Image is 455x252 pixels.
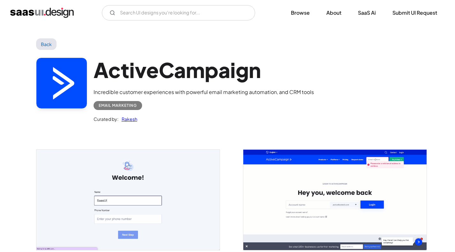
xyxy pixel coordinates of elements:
[102,5,255,20] input: Search UI designs you're looking for...
[99,102,137,109] div: Email Marketing
[102,5,255,20] form: Email Form
[243,150,427,250] img: 641174e33b3a84033d21a51d_ActiveCampaign%20-%20Email%20Marketing%20Sign%20up%20.png
[350,6,383,20] a: SaaS Ai
[36,150,220,250] img: 641174e346defb652b031e03_ActiveCampaign%20-%20Email%20Marketing%20Welcome.png
[243,150,427,250] a: open lightbox
[283,6,317,20] a: Browse
[94,115,118,123] div: Curated by:
[94,58,314,82] h1: ActiveCampaign
[385,6,445,20] a: Submit UI Request
[94,88,314,96] div: Incredible customer experiences with powerful email marketing automation, and CRM tools
[10,8,74,18] a: home
[36,38,57,50] a: Back
[36,150,220,250] a: open lightbox
[118,115,137,123] a: Rakesh
[319,6,349,20] a: About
